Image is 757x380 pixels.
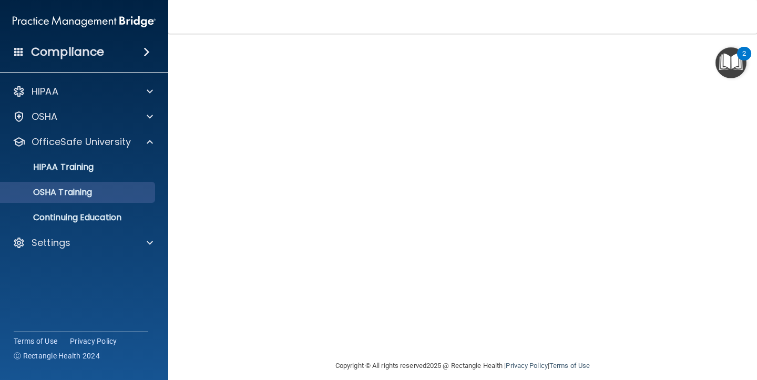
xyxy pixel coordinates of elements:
a: Terms of Use [549,362,590,369]
h4: Compliance [31,45,104,59]
p: Continuing Education [7,212,150,223]
p: OSHA Training [7,187,92,198]
a: Privacy Policy [506,362,547,369]
button: Open Resource Center, 2 new notifications [715,47,746,78]
a: Terms of Use [14,336,57,346]
div: 2 [742,54,746,67]
p: OfficeSafe University [32,136,131,148]
p: HIPAA [32,85,58,98]
span: Ⓒ Rectangle Health 2024 [14,351,100,361]
a: Settings [13,237,153,249]
p: OSHA [32,110,58,123]
a: Privacy Policy [70,336,117,346]
a: OfficeSafe University [13,136,153,148]
p: HIPAA Training [7,162,94,172]
img: PMB logo [13,11,156,32]
iframe: infection-control-training [197,22,723,345]
a: HIPAA [13,85,153,98]
p: Settings [32,237,70,249]
a: OSHA [13,110,153,123]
